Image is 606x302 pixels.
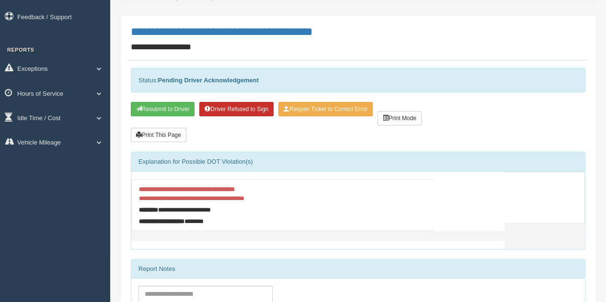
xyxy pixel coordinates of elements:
[131,128,186,142] button: Print This Page
[131,152,585,171] div: Explanation for Possible DOT Violation(s)
[131,102,194,116] button: Resubmit To Driver
[199,102,274,116] button: Driver Refused to Sign
[278,102,373,116] button: Reopen Ticket
[131,259,585,279] div: Report Notes
[131,68,585,92] div: Status:
[377,111,422,125] button: Print Mode
[158,77,258,84] strong: Pending Driver Acknowledgement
